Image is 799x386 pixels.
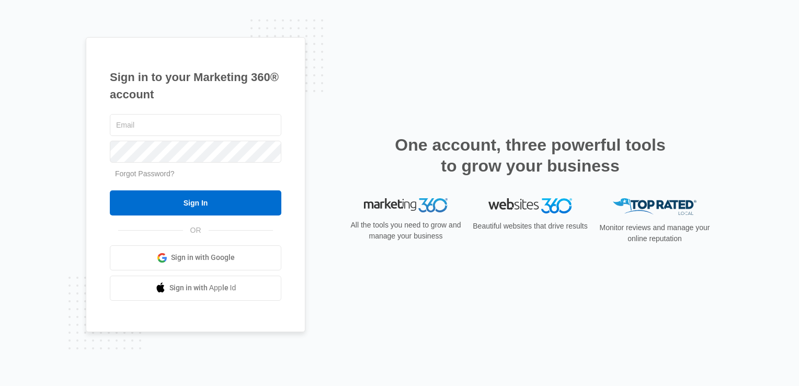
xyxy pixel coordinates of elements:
[110,245,281,270] a: Sign in with Google
[472,221,589,232] p: Beautiful websites that drive results
[169,282,236,293] span: Sign in with Apple Id
[110,114,281,136] input: Email
[110,190,281,215] input: Sign In
[392,134,669,176] h2: One account, three powerful tools to grow your business
[115,169,175,178] a: Forgot Password?
[171,252,235,263] span: Sign in with Google
[613,198,697,215] img: Top Rated Local
[110,69,281,103] h1: Sign in to your Marketing 360® account
[183,225,209,236] span: OR
[596,222,713,244] p: Monitor reviews and manage your online reputation
[364,198,448,213] img: Marketing 360
[110,276,281,301] a: Sign in with Apple Id
[488,198,572,213] img: Websites 360
[347,220,464,242] p: All the tools you need to grow and manage your business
